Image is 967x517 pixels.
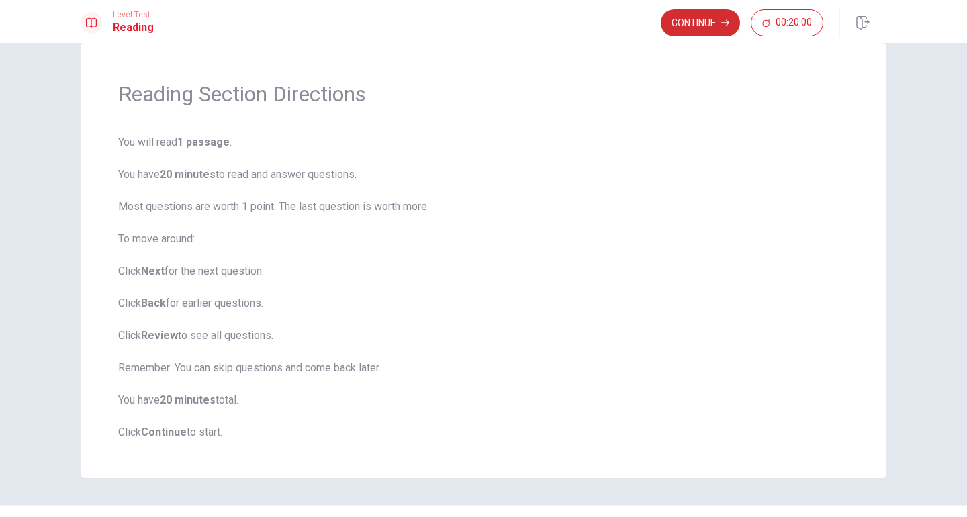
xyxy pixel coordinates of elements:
[141,329,178,342] b: Review
[118,81,849,107] h1: Reading Section Directions
[113,10,154,19] span: Level Test
[141,426,187,438] b: Continue
[141,265,165,277] b: Next
[661,9,740,36] button: Continue
[160,168,216,181] b: 20 minutes
[177,136,230,148] b: 1 passage
[751,9,823,36] button: 00:20:00
[141,297,166,310] b: Back
[160,393,216,406] b: 20 minutes
[118,134,849,440] span: You will read . You have to read and answer questions. Most questions are worth 1 point. The last...
[113,19,154,36] h1: Reading
[776,17,812,28] span: 00:20:00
